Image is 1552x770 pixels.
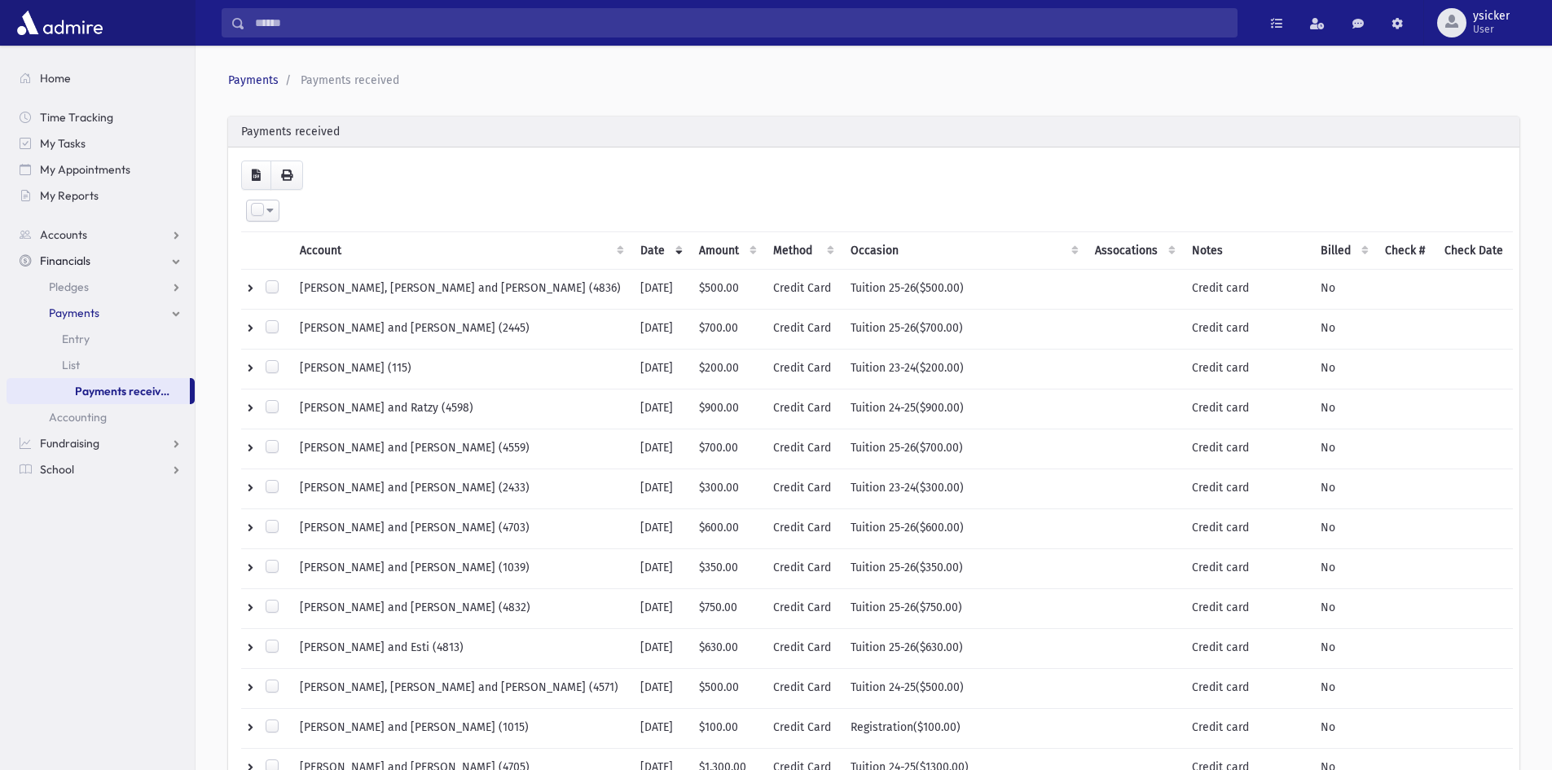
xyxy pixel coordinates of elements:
[49,306,99,320] span: Payments
[763,350,841,389] td: Credit Card
[1311,350,1375,389] td: No
[763,629,841,669] td: Credit Card
[40,227,87,242] span: Accounts
[1182,669,1311,709] td: Credit card
[841,310,1085,350] td: Tuition 25-26($700.00)
[40,462,74,477] span: School
[290,389,631,429] td: [PERSON_NAME] and Ratzy (4598)
[1182,310,1311,350] td: Credit card
[40,110,113,125] span: Time Tracking
[689,350,763,389] td: $200.00
[763,669,841,709] td: Credit Card
[841,669,1085,709] td: Tuition 24-25($500.00)
[301,73,399,87] span: Payments received
[7,352,195,378] a: List
[1375,232,1435,270] th: Check #
[40,188,99,203] span: My Reports
[7,130,195,156] a: My Tasks
[1182,389,1311,429] td: Credit card
[763,509,841,549] td: Credit Card
[270,161,303,190] button: Print
[763,469,841,509] td: Credit Card
[7,65,195,91] a: Home
[1182,270,1311,310] td: Credit card
[7,378,190,404] a: Payments received
[763,589,841,629] td: Credit Card
[763,232,841,270] th: Method : activate to sort column ascending
[290,350,631,389] td: [PERSON_NAME] (115)
[1311,629,1375,669] td: No
[689,509,763,549] td: $600.00
[841,589,1085,629] td: Tuition 25-26($750.00)
[1182,709,1311,749] td: Credit card
[763,389,841,429] td: Credit Card
[1311,389,1375,429] td: No
[631,509,689,549] td: [DATE]
[1085,232,1182,270] th: Assocations: activate to sort column ascending
[7,104,195,130] a: Time Tracking
[1311,232,1375,270] th: Billed : activate to sort column ascending
[7,300,195,326] a: Payments
[1311,669,1375,709] td: No
[631,429,689,469] td: [DATE]
[290,232,631,270] th: Account: activate to sort column ascending
[631,549,689,589] td: [DATE]
[763,429,841,469] td: Credit Card
[841,232,1085,270] th: Occasion : activate to sort column ascending
[290,669,631,709] td: [PERSON_NAME], [PERSON_NAME] and [PERSON_NAME] (4571)
[841,549,1085,589] td: Tuition 25-26($350.00)
[290,310,631,350] td: [PERSON_NAME] and [PERSON_NAME] (2445)
[290,270,631,310] td: [PERSON_NAME], [PERSON_NAME] and [PERSON_NAME] (4836)
[841,629,1085,669] td: Tuition 25-26($630.00)
[228,73,279,87] a: Payments
[290,629,631,669] td: [PERSON_NAME] and Esti (4813)
[62,358,80,372] span: List
[62,332,90,346] span: Entry
[631,350,689,389] td: [DATE]
[631,629,689,669] td: [DATE]
[689,310,763,350] td: $700.00
[763,310,841,350] td: Credit Card
[841,469,1085,509] td: Tuition 23-24($300.00)
[290,709,631,749] td: [PERSON_NAME] and [PERSON_NAME] (1015)
[1311,589,1375,629] td: No
[49,279,89,294] span: Pledges
[689,389,763,429] td: $900.00
[49,410,107,425] span: Accounting
[763,549,841,589] td: Credit Card
[631,469,689,509] td: [DATE]
[290,509,631,549] td: [PERSON_NAME] and [PERSON_NAME] (4703)
[290,469,631,509] td: [PERSON_NAME] and [PERSON_NAME] (2433)
[841,429,1085,469] td: Tuition 25-26($700.00)
[290,549,631,589] td: [PERSON_NAME] and [PERSON_NAME] (1039)
[841,350,1085,389] td: Tuition 23-24($200.00)
[1182,509,1311,549] td: Credit card
[1473,10,1510,23] span: ysicker
[631,270,689,310] td: [DATE]
[1182,629,1311,669] td: Credit card
[689,270,763,310] td: $500.00
[841,270,1085,310] td: Tuition 25-26($500.00)
[7,222,195,248] a: Accounts
[1182,549,1311,589] td: Credit card
[40,253,90,268] span: Financials
[1311,549,1375,589] td: No
[841,389,1085,429] td: Tuition 24-25($900.00)
[7,274,195,300] a: Pledges
[1311,429,1375,469] td: No
[841,509,1085,549] td: Tuition 25-26($600.00)
[689,232,763,270] th: Amount : activate to sort column ascending
[841,709,1085,749] td: Registration($100.00)
[631,389,689,429] td: [DATE]
[631,709,689,749] td: [DATE]
[1435,232,1513,270] th: Check Date
[1182,232,1311,270] th: Notes
[1311,270,1375,310] td: No
[13,7,107,39] img: AdmirePro
[228,117,1519,147] div: Payments received
[689,629,763,669] td: $630.00
[1311,509,1375,549] td: No
[763,709,841,749] td: Credit Card
[7,248,195,274] a: Financials
[689,589,763,629] td: $750.00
